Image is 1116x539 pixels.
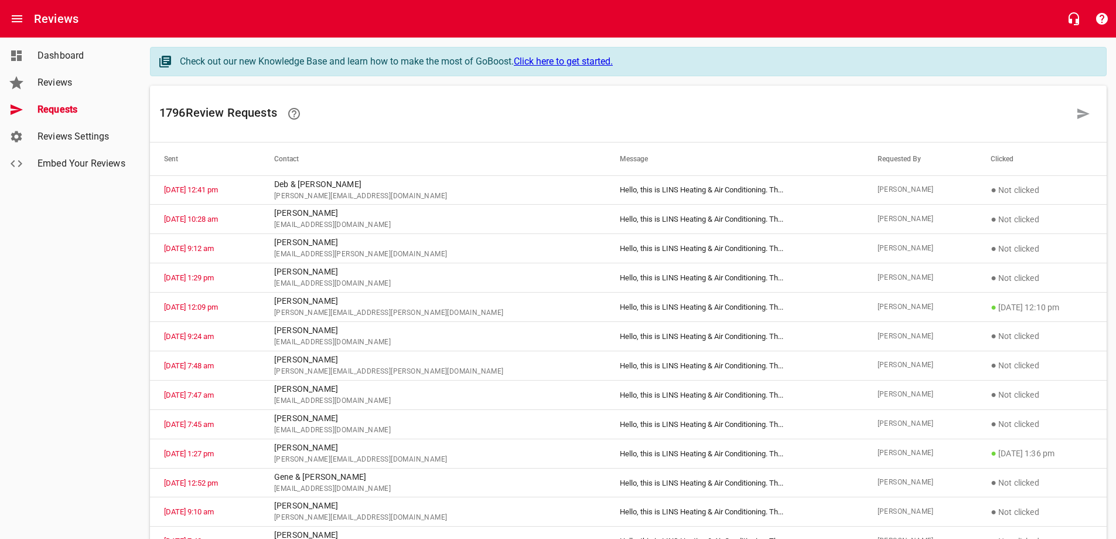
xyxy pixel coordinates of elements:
p: [PERSON_NAME] [274,295,592,307]
span: Reviews Settings [37,130,127,144]
span: [PERSON_NAME][EMAIL_ADDRESS][DOMAIN_NAME] [274,454,592,466]
span: ● [991,389,996,400]
p: [PERSON_NAME] [274,500,592,512]
p: [PERSON_NAME] [274,324,592,337]
span: [PERSON_NAME] [878,360,963,371]
span: ● [991,360,996,371]
span: [EMAIL_ADDRESS][DOMAIN_NAME] [274,219,592,231]
p: Not clicked [991,476,1093,490]
td: Hello, this is LINS Heating & Air Conditioning. Th ... [606,409,863,439]
td: Hello, this is LINS Heating & Air Conditioning. Th ... [606,205,863,234]
p: [PERSON_NAME] [274,383,592,395]
a: [DATE] 7:47 am [164,391,214,399]
a: [DATE] 9:10 am [164,507,214,516]
p: [DATE] 1:36 pm [991,446,1093,460]
p: [PERSON_NAME] [274,442,592,454]
p: [DATE] 12:10 pm [991,300,1093,314]
td: Hello, this is LINS Heating & Air Conditioning. Th ... [606,439,863,468]
span: ● [991,272,996,283]
button: Open drawer [3,5,31,33]
button: Support Portal [1088,5,1116,33]
span: [EMAIL_ADDRESS][DOMAIN_NAME] [274,425,592,436]
span: Requests [37,103,127,117]
td: Hello, this is LINS Heating & Air Conditioning. Th ... [606,497,863,527]
p: Not clicked [991,271,1093,285]
h6: 1796 Review Request s [159,100,1069,128]
span: [EMAIL_ADDRESS][DOMAIN_NAME] [274,395,592,407]
a: Request a review [1069,100,1097,128]
p: Not clicked [991,417,1093,431]
span: ● [991,301,996,313]
p: Gene & [PERSON_NAME] [274,471,592,483]
a: [DATE] 12:41 pm [164,185,218,194]
span: ● [991,448,996,459]
span: [EMAIL_ADDRESS][DOMAIN_NAME] [274,278,592,290]
span: [PERSON_NAME] [878,213,963,225]
span: [EMAIL_ADDRESS][PERSON_NAME][DOMAIN_NAME] [274,249,592,260]
a: [DATE] 7:45 am [164,420,214,429]
span: [PERSON_NAME] [878,272,963,284]
span: [PERSON_NAME][EMAIL_ADDRESS][DOMAIN_NAME] [274,512,592,524]
p: Not clicked [991,183,1093,197]
span: [PERSON_NAME][EMAIL_ADDRESS][DOMAIN_NAME] [274,191,592,202]
p: Not clicked [991,358,1093,372]
p: Deb & [PERSON_NAME] [274,178,592,191]
span: [PERSON_NAME] [878,301,963,313]
span: [PERSON_NAME] [878,448,963,459]
th: Sent [150,143,260,175]
td: Hello, this is LINS Heating & Air Conditioning. Th ... [606,234,863,263]
span: ● [991,477,996,488]
th: Contact [260,143,606,175]
span: [PERSON_NAME] [878,243,963,255]
span: ● [991,243,996,254]
span: ● [991,506,996,517]
a: [DATE] 12:52 pm [164,479,218,487]
h6: Reviews [34,9,79,28]
td: Hello, this is LINS Heating & Air Conditioning. Th ... [606,380,863,409]
td: Hello, this is LINS Heating & Air Conditioning. Th ... [606,468,863,497]
p: [PERSON_NAME] [274,236,592,249]
p: Not clicked [991,242,1093,256]
p: [PERSON_NAME] [274,412,592,425]
th: Clicked [977,143,1107,175]
p: [PERSON_NAME] [274,266,592,278]
span: Reviews [37,76,127,90]
span: [EMAIL_ADDRESS][DOMAIN_NAME] [274,337,592,348]
span: Dashboard [37,49,127,63]
td: Hello, this is LINS Heating & Air Conditioning. Th ... [606,293,863,322]
a: [DATE] 1:29 pm [164,273,214,282]
span: [PERSON_NAME] [878,389,963,401]
span: [PERSON_NAME][EMAIL_ADDRESS][PERSON_NAME][DOMAIN_NAME] [274,307,592,319]
a: [DATE] 9:12 am [164,244,214,253]
span: ● [991,213,996,225]
td: Hello, this is LINS Heating & Air Conditioning. Th ... [606,263,863,293]
a: [DATE] 9:24 am [164,332,214,341]
p: Not clicked [991,388,1093,402]
button: Live Chat [1060,5,1088,33]
a: Learn how requesting reviews can improve your online presence [280,100,308,128]
td: Hello, this is LINS Heating & Air Conditioning. Th ... [606,322,863,351]
th: Requested By [864,143,977,175]
a: [DATE] 1:27 pm [164,449,214,458]
span: [PERSON_NAME] [878,184,963,196]
span: Embed Your Reviews [37,157,127,171]
span: ● [991,184,996,195]
td: Hello, this is LINS Heating & Air Conditioning. Th ... [606,175,863,205]
p: [PERSON_NAME] [274,207,592,219]
span: ● [991,418,996,429]
span: [PERSON_NAME] [878,331,963,343]
span: [PERSON_NAME] [878,477,963,489]
span: ● [991,330,996,341]
td: Hello, this is LINS Heating & Air Conditioning. Th ... [606,351,863,380]
a: [DATE] 7:48 am [164,361,214,370]
span: [PERSON_NAME] [878,506,963,518]
span: [PERSON_NAME] [878,418,963,430]
p: Not clicked [991,212,1093,226]
p: [PERSON_NAME] [274,354,592,366]
a: [DATE] 10:28 am [164,215,218,223]
p: Not clicked [991,505,1093,519]
span: [EMAIL_ADDRESS][DOMAIN_NAME] [274,483,592,495]
span: [PERSON_NAME][EMAIL_ADDRESS][PERSON_NAME][DOMAIN_NAME] [274,366,592,378]
a: [DATE] 12:09 pm [164,303,218,311]
a: Click here to get started. [514,56,613,67]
